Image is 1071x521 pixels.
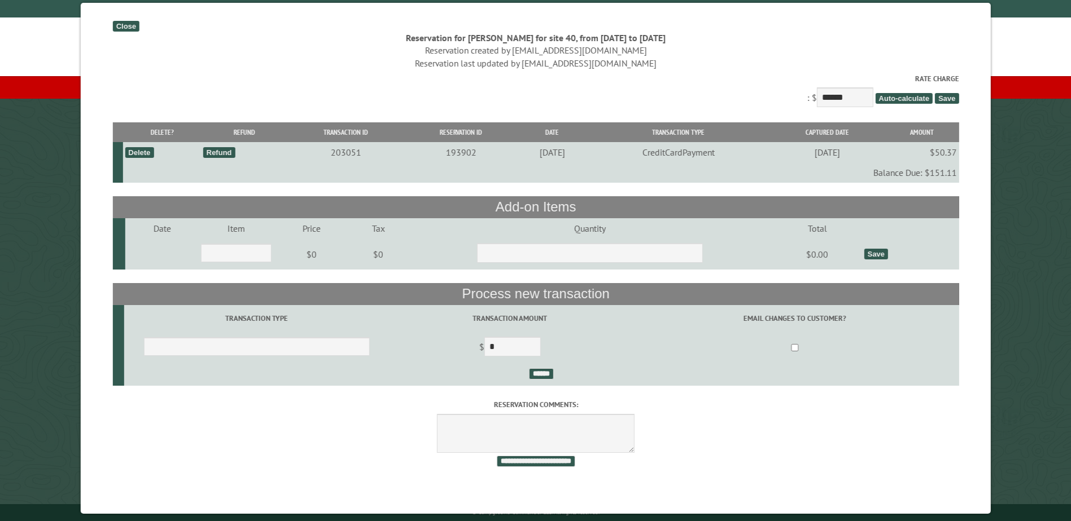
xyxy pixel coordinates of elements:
th: Refund [201,122,287,142]
td: $50.37 [885,142,959,162]
div: Delete [125,147,154,158]
td: Item [199,218,273,239]
div: Reservation last updated by [EMAIL_ADDRESS][DOMAIN_NAME] [112,57,959,69]
div: Refund [203,147,235,158]
span: Save [934,93,958,104]
td: [DATE] [517,142,587,162]
th: Process new transaction [112,283,959,304]
th: Captured Date [770,122,885,142]
td: $0.00 [772,239,862,270]
td: 193902 [405,142,517,162]
th: Reservation ID [405,122,517,142]
th: Transaction Type [587,122,770,142]
th: Add-on Items [112,196,959,218]
td: 203051 [287,142,405,162]
td: [DATE] [770,142,885,162]
label: Rate Charge [112,73,959,84]
label: Email changes to customer? [632,313,957,324]
td: $ [389,332,630,364]
label: Transaction Type [125,313,387,324]
div: Save [864,249,888,259]
div: : $ [112,73,959,110]
td: CreditCardPayment [587,142,770,162]
div: Close [112,21,139,32]
td: Tax [349,218,407,239]
td: Total [772,218,862,239]
span: Auto-calculate [875,93,933,104]
div: Reservation created by [EMAIL_ADDRESS][DOMAIN_NAME] [112,44,959,56]
td: Price [273,218,349,239]
th: Transaction ID [287,122,405,142]
label: Reservation comments: [112,399,959,410]
td: Quantity [407,218,772,239]
td: Date [125,218,199,239]
label: Transaction Amount [391,313,628,324]
th: Date [517,122,587,142]
div: Reservation for [PERSON_NAME] for site 40, from [DATE] to [DATE] [112,32,959,44]
td: $0 [273,239,349,270]
th: Delete? [123,122,201,142]
small: © Campground Commander LLC. All rights reserved. [472,509,600,516]
td: Balance Due: $151.11 [123,162,959,183]
th: Amount [885,122,959,142]
td: $0 [349,239,407,270]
